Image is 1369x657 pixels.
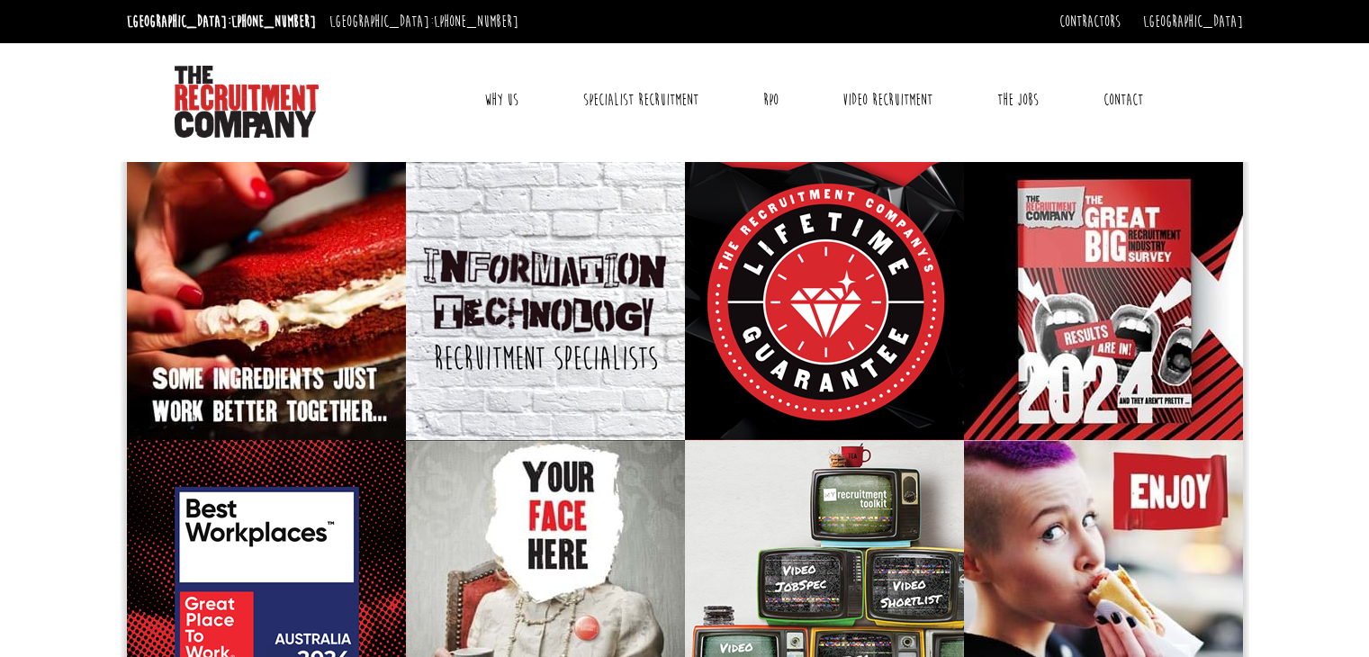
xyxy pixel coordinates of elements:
li: [GEOGRAPHIC_DATA]: [325,7,523,36]
a: The Jobs [984,77,1052,122]
a: Why Us [471,77,532,122]
a: [PHONE_NUMBER] [231,12,316,31]
a: RPO [750,77,792,122]
a: [PHONE_NUMBER] [434,12,518,31]
a: Specialist Recruitment [570,77,712,122]
a: [GEOGRAPHIC_DATA] [1143,12,1243,31]
img: The Recruitment Company [175,66,319,138]
a: Contractors [1059,12,1121,31]
a: Video Recruitment [829,77,946,122]
a: Contact [1090,77,1157,122]
li: [GEOGRAPHIC_DATA]: [122,7,320,36]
